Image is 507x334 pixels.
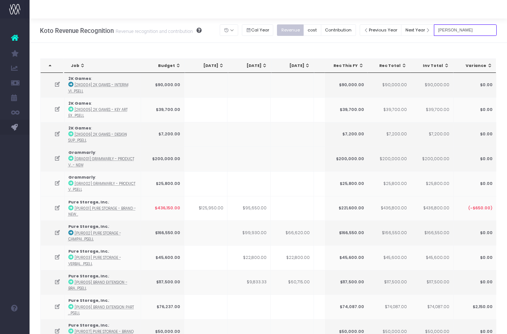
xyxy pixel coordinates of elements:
td: $60,715.00 [271,270,314,295]
strong: Pure Storage, Inc. [68,249,109,254]
span: (-$650.00) [468,205,492,211]
td: $0.00 [453,122,496,147]
td: : [65,220,141,245]
div: Rec Total [374,63,407,69]
div: Small button group [277,23,359,38]
abbr: [2KG004] 2K Games - Interim Visual - Brand - Upsell [68,82,129,93]
td: $7,200.00 [325,122,368,147]
th: Rec This FY: activate to sort column ascending [325,59,368,73]
td: $117,500.00 [367,270,411,295]
td: $44,452.20 [314,294,357,319]
td: $45,600.00 [141,245,184,270]
td: $66,620.00 [271,220,314,245]
button: Contribution [321,24,356,36]
abbr: [2KG006] 2K Games - Design Support - Brand - Upsell [68,132,127,143]
div: [DATE] [321,63,353,69]
strong: Grammarly [68,150,95,155]
td: $7,200.00 [367,122,411,147]
td: $0.00 [453,270,496,295]
h3: Koto Revenue Recognition [40,27,202,34]
button: cost [304,24,321,36]
td: $74,087.00 [325,294,368,319]
td: $45,600.00 [367,245,411,270]
td: $200,000.00 [410,146,453,171]
th: : activate to sort column descending [41,59,63,73]
abbr: [GRA001] Grammarly - Product Videos - Brand - New [68,156,134,167]
td: $90,000.00 [410,73,453,97]
td: $76,237.00 [141,294,184,319]
div: Variance [460,63,492,69]
td: $39,700.00 [410,97,453,122]
td: $0.00 [453,245,496,270]
div: Rec This FY [332,63,364,69]
td: $4,540.00 [314,97,357,122]
strong: Pure Storage, Inc. [68,323,109,328]
td: $95,650.00 [227,196,271,221]
td: $99,930.00 [227,220,271,245]
td: $7,200.00 [410,122,453,147]
abbr: [PUR002] Pure Storage - Campaign - Upsell [68,231,121,242]
td: $117,500.00 [410,270,453,295]
th: Variance: activate to sort column ascending [453,59,496,73]
strong: 2K Games [68,101,91,106]
td: $125,950.00 [184,196,227,221]
td: $117,500.00 [141,270,184,295]
div: [DATE] [235,63,267,69]
td: $166,550.00 [325,220,368,245]
td: : [65,294,141,319]
th: Job: activate to sort column ascending [64,59,143,73]
td: $25,800.00 [410,171,453,196]
td: $45,600.00 [325,245,368,270]
td: $74,087.00 [410,294,453,319]
td: $0.00 [453,171,496,196]
td: $436,150.00 [141,196,184,221]
th: Rec Total: activate to sort column ascending [368,59,411,73]
button: Next Year [401,24,434,36]
div: [DATE] [278,63,311,69]
strong: 2K Games [68,76,91,81]
div: Job [71,63,139,69]
td: : [65,73,141,97]
td: $25,800.00 [141,171,184,196]
strong: Grammarly [68,175,95,180]
strong: 2K Games [68,125,91,131]
img: images/default_profile_image.png [9,319,20,330]
strong: Pure Storage, Inc. [68,273,109,279]
button: Revenue [277,24,304,36]
button: Previous Year [360,24,402,36]
td: $14,715.00 [314,270,357,295]
td: $166,550.00 [410,220,453,245]
td: $90,000.00 [325,73,368,97]
small: Revenue recognition and contribution [114,27,193,34]
td: $90,000.00 [367,73,411,97]
td: $74,087.00 [367,294,411,319]
td: $40,000.00 [314,146,357,171]
td: $0.00 [453,146,496,171]
strong: Pure Storage, Inc. [68,298,109,303]
td: $2,150.00 [453,294,496,319]
td: $0.00 [453,73,496,97]
div: [DATE] [192,63,224,69]
td: $166,550.00 [141,220,184,245]
td: $7,200.00 [141,122,184,147]
th: Inv Total: activate to sort column ascending [410,59,453,73]
th: Apr 25: activate to sort column ascending [185,59,228,73]
td: : [65,146,141,171]
td: $0.00 [453,97,496,122]
td: $22,800.00 [227,245,271,270]
td: $25,800.00 [367,171,411,196]
th: Jun 25: activate to sort column ascending [271,59,315,73]
abbr: [2KG005] 2K Games - Key Art Explore - Brand - Upsell [68,107,128,118]
abbr: [PUR006] Brand Extension Part 2 - Brand - Upsell [68,305,134,316]
td: : [65,196,141,221]
td: $436,800.00 [367,196,411,221]
td: $221,600.00 [325,196,368,221]
td: $200,000.00 [141,146,184,171]
td: $0.00 [453,220,496,245]
abbr: [PUR005] Brand Extension - Brand - Upsell [68,280,127,291]
td: $25,800.00 [325,171,368,196]
td: $200,000.00 [367,146,411,171]
td: $9,833.33 [227,270,271,295]
th: Jul 25: activate to sort column ascending [314,59,357,73]
input: Search... [434,24,497,36]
